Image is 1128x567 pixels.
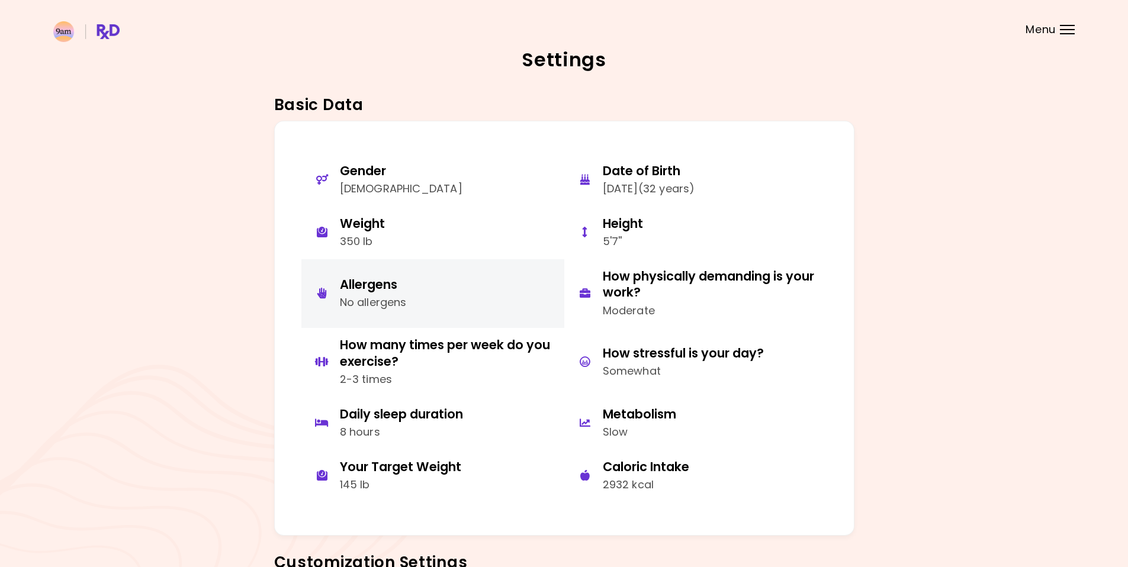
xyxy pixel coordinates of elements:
[564,450,827,502] button: Caloric Intake2932 kcal
[301,259,564,328] button: AllergensNo allergens
[564,207,827,259] button: Height5'7''
[340,371,555,388] div: 2-3 times
[340,276,407,292] div: Allergens
[564,154,827,207] button: Date of Birth[DATE](32 years)
[340,424,463,441] div: 8 hours
[603,163,695,179] div: Date of Birth
[53,21,120,42] img: RxDiet
[603,215,643,231] div: Height
[603,424,676,441] div: Slow
[340,476,461,494] div: 145 lb
[603,302,818,320] div: Moderate
[603,181,695,198] div: [DATE] ( 32 years )
[603,406,676,422] div: Metabolism
[340,181,462,198] div: [DEMOGRAPHIC_DATA]
[274,96,854,115] h3: Basic Data
[1026,24,1056,35] span: Menu
[53,50,1075,69] h2: Settings
[603,363,764,380] div: Somewhat
[603,476,689,494] div: 2932 kcal
[301,328,564,397] button: How many times per week do you exercise?2-3 times
[564,259,827,328] button: How physically demanding is your work?Moderate
[340,294,407,311] div: No allergens
[564,328,827,397] button: How stressful is your day?Somewhat
[301,207,564,259] button: Weight350 lb
[603,459,689,475] div: Caloric Intake
[603,345,764,361] div: How stressful is your day?
[301,397,564,450] button: Daily sleep duration8 hours
[340,406,463,422] div: Daily sleep duration
[340,337,555,369] div: How many times per week do you exercise?
[301,450,564,502] button: Your Target Weight145 lb
[301,154,564,207] button: Gender[DEMOGRAPHIC_DATA]
[603,233,643,250] div: 5'7''
[340,215,385,231] div: Weight
[340,233,385,250] div: 350 lb
[603,268,818,301] div: How physically demanding is your work?
[564,397,827,450] button: MetabolismSlow
[340,459,461,475] div: Your Target Weight
[340,163,462,179] div: Gender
